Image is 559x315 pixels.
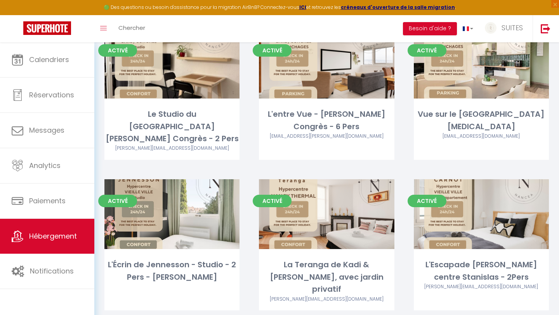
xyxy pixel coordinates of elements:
[113,15,151,42] a: Chercher
[259,296,394,303] div: Airbnb
[98,44,137,57] span: Activé
[414,133,549,140] div: Airbnb
[259,133,394,140] div: Airbnb
[414,108,549,133] div: Vue sur le [GEOGRAPHIC_DATA][MEDICAL_DATA]
[541,24,550,33] img: logout
[29,125,64,135] span: Messages
[104,145,240,152] div: Airbnb
[479,15,533,42] a: ... SUITES
[104,259,240,283] div: L'Écrin de Jennesson - Studio - 2 Pers - [PERSON_NAME]
[408,44,446,57] span: Activé
[29,161,61,170] span: Analytics
[29,231,77,241] span: Hébergement
[408,195,446,207] span: Activé
[403,22,457,35] button: Besoin d'aide ?
[29,90,74,100] span: Réservations
[30,266,74,276] span: Notifications
[253,195,292,207] span: Activé
[29,55,69,64] span: Calendriers
[299,4,306,10] a: ICI
[341,4,455,10] a: créneaux d'ouverture de la salle migration
[414,259,549,283] div: L'Escapade [PERSON_NAME] centre Stanislas - 2Pers
[29,196,66,206] span: Paiements
[23,21,71,35] img: Super Booking
[485,22,497,34] img: ...
[259,108,394,133] div: L'entre Vue - [PERSON_NAME] Congrès - 6 Pers
[104,108,240,145] div: Le Studio du [GEOGRAPHIC_DATA][PERSON_NAME] Congrès - 2 Pers
[259,259,394,295] div: La Teranga de Kadi & [PERSON_NAME], avec jardin privatif
[98,195,137,207] span: Activé
[6,3,30,26] button: Ouvrir le widget de chat LiveChat
[118,24,145,32] span: Chercher
[502,23,523,33] span: SUITES
[414,283,549,291] div: Airbnb
[253,44,292,57] span: Activé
